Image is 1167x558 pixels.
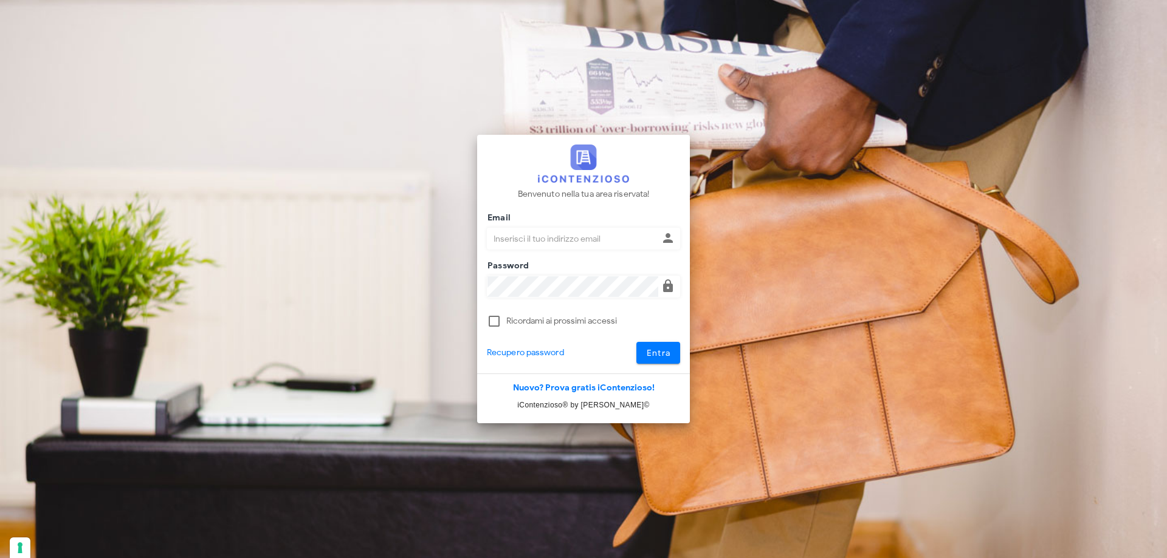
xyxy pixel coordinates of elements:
label: Password [484,260,529,272]
span: Entra [646,348,671,358]
label: Email [484,212,511,224]
input: Inserisci il tuo indirizzo email [487,228,658,249]
label: Ricordami ai prossimi accessi [506,315,680,327]
p: Benvenuto nella tua area riservata! [518,188,650,201]
a: Nuovo? Prova gratis iContenzioso! [513,383,655,393]
p: iContenzioso® by [PERSON_NAME]© [477,399,690,411]
a: Recupero password [487,346,564,359]
button: Entra [636,342,681,364]
button: Le tue preferenze relative al consenso per le tecnologie di tracciamento [10,537,30,558]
